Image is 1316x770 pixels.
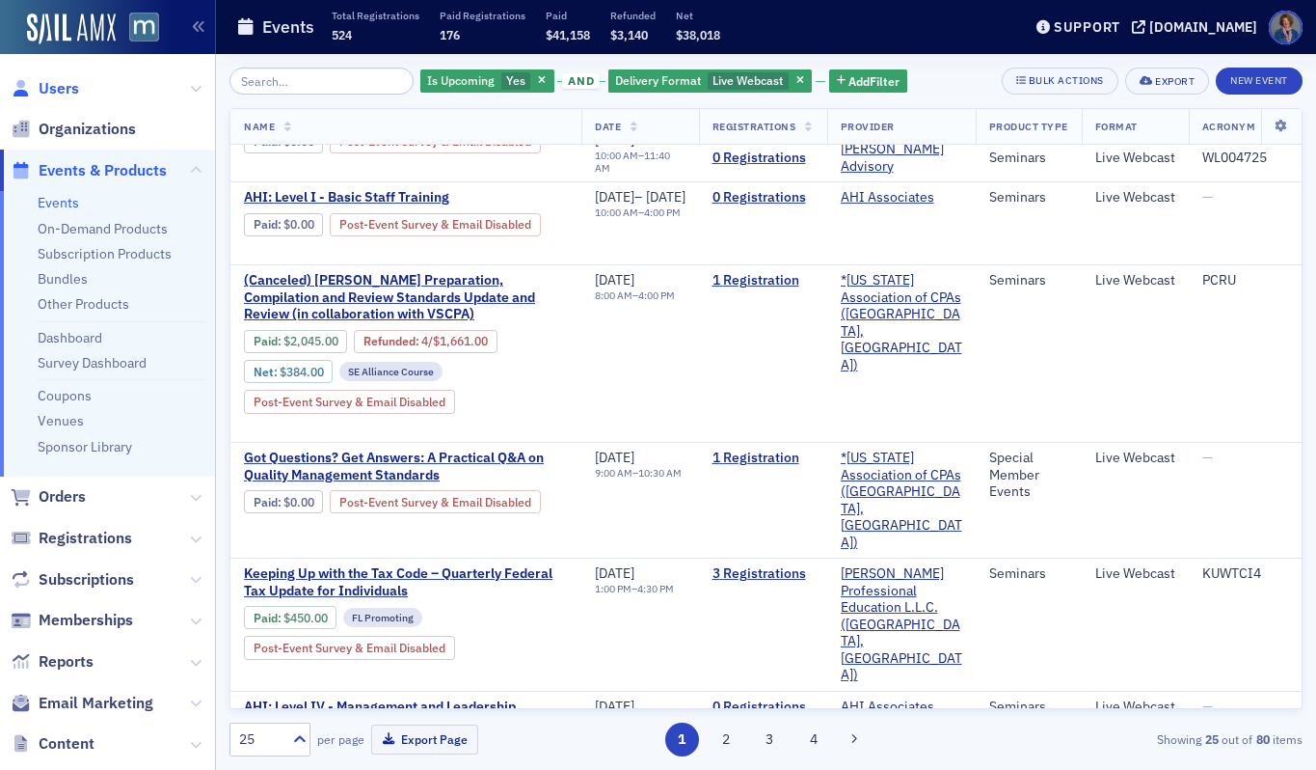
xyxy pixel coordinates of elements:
[11,486,86,508] a: Orders
[427,72,495,88] span: Is Upcoming
[712,565,814,583] a: 3 Registrations
[38,412,84,429] a: Venues
[557,73,605,89] button: and
[244,272,568,323] span: (Canceled) Haig’s Preparation, Compilation and Review Standards Update and Review (in collaborati...
[595,582,631,595] time: 1:00 PM
[280,365,324,379] span: $384.00
[38,354,147,371] a: Survey Dashboard
[1202,565,1307,583] div: KUWTCI4
[254,611,283,625] span: :
[712,699,814,716] a: 0 Registrations
[712,450,814,467] a: 1 Registration
[595,466,632,480] time: 9:00 AM
[283,611,328,625] span: $450.00
[989,189,1068,206] div: Seminars
[39,610,133,631] span: Memberships
[330,490,541,513] div: Post-Event Survey
[1202,188,1213,206] span: —
[39,651,94,673] span: Reports
[39,528,132,549] span: Registrations
[332,27,352,42] span: 524
[595,206,685,219] div: –
[244,360,333,383] div: Net: $38400
[608,69,812,94] div: Live Webcast
[595,271,634,289] span: [DATE]
[676,9,720,22] p: Net
[343,608,422,627] div: FL Promoting
[229,68,414,95] input: Search…
[958,730,1303,748] div: Showing out of items
[433,334,488,348] span: $1,661.00
[712,272,814,289] a: 1 Registration
[283,217,314,232] span: $0.00
[562,73,600,89] span: and
[11,119,136,140] a: Organizations
[254,334,278,348] a: Paid
[254,217,278,232] a: Paid
[841,699,962,716] span: AHI Associates
[39,119,136,140] span: Organizations
[27,14,116,44] img: SailAMX
[1095,272,1175,289] div: Live Webcast
[38,270,88,288] a: Bundles
[1202,150,1307,167] div: WL004725
[595,149,638,162] time: 10:00 AM
[709,723,742,756] button: 2
[1132,20,1264,34] button: [DOMAIN_NAME]
[989,450,1068,501] div: Special Member Events
[712,120,796,133] span: Registrations
[1095,565,1175,583] div: Live Webcast
[244,450,568,483] a: Got Questions? Get Answers: A Practical Q&A on Quality Management Standards
[610,9,656,22] p: Refunded
[595,188,634,206] span: [DATE]
[1029,75,1104,86] div: Bulk Actions
[1201,730,1222,748] strong: 25
[11,528,132,549] a: Registrations
[1252,730,1273,748] strong: 80
[595,289,675,302] div: –
[317,730,364,748] label: per page
[11,733,94,755] a: Content
[753,723,787,756] button: 3
[244,272,568,323] a: (Canceled) [PERSON_NAME] Preparation, Compilation and Review Standards Update and Review (in coll...
[363,334,416,348] a: Refunded
[638,466,682,480] time: 10:30 AM
[38,245,172,262] a: Subscription Products
[841,189,962,206] span: AHI Associates
[712,150,814,167] a: 0 Registrations
[1149,18,1257,36] div: [DOMAIN_NAME]
[1125,68,1209,95] button: Export
[595,149,670,175] time: 11:40 AM
[1095,189,1175,206] div: Live Webcast
[1202,120,1256,133] span: Acronym
[1095,699,1175,716] div: Live Webcast
[646,188,685,206] span: [DATE]
[244,330,347,353] div: Paid: 1 - $204500
[39,733,94,755] span: Content
[841,450,962,551] a: *[US_STATE] Association of CPAs ([GEOGRAPHIC_DATA], [GEOGRAPHIC_DATA])
[595,449,634,466] span: [DATE]
[363,334,421,348] span: :
[665,723,699,756] button: 1
[841,699,934,716] a: AHI Associates
[11,569,134,591] a: Subscriptions
[244,699,568,732] a: AHI: Level IV - Management and Leadership Essentials Training
[841,120,895,133] span: Provider
[595,289,632,302] time: 8:00 AM
[339,362,443,381] div: SE Alliance Course
[841,141,962,175] span: Higgins Advisory
[330,213,541,236] div: Post-Event Survey
[244,565,568,599] a: Keeping Up with the Tax Code – Quarterly Federal Tax Update for Individuals
[1002,68,1118,95] button: Bulk Actions
[1095,150,1175,167] div: Live Webcast
[254,365,280,379] span: Net :
[637,582,674,595] time: 4:30 PM
[244,636,455,659] div: Post-Event Survey
[796,723,830,756] button: 4
[841,565,962,684] span: Peters Professional Education L.L.C. (Mechanicsville, VA)
[39,78,79,99] span: Users
[841,189,934,206] a: AHI Associates
[244,189,568,206] a: AHI: Level I - Basic Staff Training
[11,693,153,714] a: Email Marketing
